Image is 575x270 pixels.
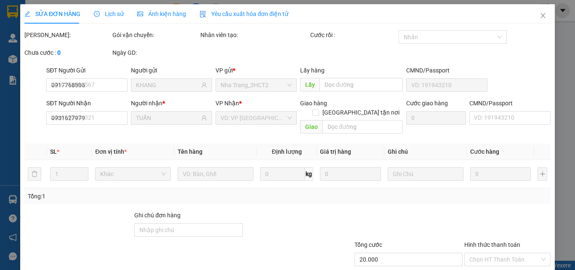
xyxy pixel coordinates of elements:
[464,241,520,248] label: Hình thức thanh toán
[112,30,199,40] div: Gói vận chuyển:
[201,115,207,121] span: user
[384,144,467,160] th: Ghi chú
[310,30,397,40] div: Cước rồi :
[136,80,200,90] input: Tên người gửi
[305,167,313,181] span: kg
[11,54,46,109] b: Phương Nam Express
[131,99,212,108] div: Người nhận
[319,108,402,117] span: [GEOGRAPHIC_DATA] tận nơi
[320,148,351,155] span: Giá trị hàng
[131,66,212,75] div: Người gửi
[137,11,143,17] span: picture
[71,32,116,39] b: [DOMAIN_NAME]
[201,82,207,88] span: user
[470,167,531,181] input: 0
[200,30,309,40] div: Nhân viên tạo:
[136,113,200,123] input: Tên người nhận
[50,148,57,155] span: SL
[134,223,242,237] input: Ghi chú đơn hàng
[71,40,116,51] li: (c) 2017
[200,11,288,17] span: Yêu cầu xuất hóa đơn điện tử
[24,30,111,40] div: [PERSON_NAME]:
[134,212,181,219] label: Ghi chú đơn hàng
[24,11,80,17] span: SỬA ĐƠN HÀNG
[57,49,61,56] b: 0
[531,4,555,28] button: Close
[52,12,83,52] b: Gửi khách hàng
[388,167,463,181] input: Ghi Chú
[406,66,487,75] div: CMND/Passport
[216,66,297,75] div: VP gửi
[178,148,202,155] span: Tên hàng
[354,241,382,248] span: Tổng cước
[100,168,166,180] span: Khác
[28,167,41,181] button: delete
[406,78,487,92] input: VD: 191943210
[272,148,301,155] span: Định lượng
[300,100,327,107] span: Giao hàng
[540,12,546,19] span: close
[24,11,30,17] span: edit
[538,167,547,181] button: plus
[28,192,223,201] div: Tổng: 1
[406,111,466,125] input: Cước giao hàng
[91,11,112,31] img: logo.jpg
[46,66,128,75] div: SĐT Người Gửi
[24,48,111,57] div: Chưa cước :
[112,48,199,57] div: Ngày GD:
[300,120,322,134] span: Giao
[46,99,128,108] div: SĐT Người Nhận
[470,148,499,155] span: Cước hàng
[300,78,319,91] span: Lấy
[319,78,402,91] input: Dọc đường
[469,99,551,108] div: CMND/Passport
[300,67,325,74] span: Lấy hàng
[94,11,124,17] span: Lịch sử
[221,79,292,91] span: Nha Trang_3HCT2
[406,100,447,107] label: Cước giao hàng
[94,11,100,17] span: clock-circle
[322,120,402,134] input: Dọc đường
[95,148,127,155] span: Đơn vị tính
[216,100,239,107] span: VP Nhận
[178,167,253,181] input: VD: Bàn, Ghế
[137,11,186,17] span: Ảnh kiện hàng
[320,167,381,181] input: 0
[200,11,206,18] img: icon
